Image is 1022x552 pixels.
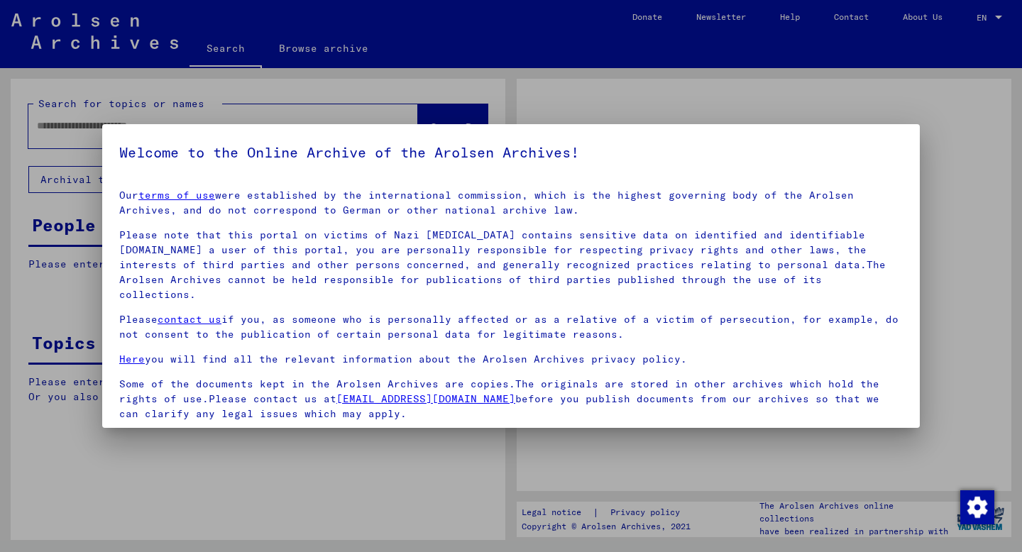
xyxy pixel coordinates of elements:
[158,313,221,326] a: contact us
[119,228,903,302] p: Please note that this portal on victims of Nazi [MEDICAL_DATA] contains sensitive data on identif...
[119,141,903,164] h5: Welcome to the Online Archive of the Arolsen Archives!
[119,353,145,365] a: Here
[138,189,215,202] a: terms of use
[119,377,903,421] p: Some of the documents kept in the Arolsen Archives are copies.The originals are stored in other a...
[119,352,903,367] p: you will find all the relevant information about the Arolsen Archives privacy policy.
[336,392,515,405] a: [EMAIL_ADDRESS][DOMAIN_NAME]
[960,490,994,524] img: Change consent
[119,188,903,218] p: Our were established by the international commission, which is the highest governing body of the ...
[119,312,903,342] p: Please if you, as someone who is personally affected or as a relative of a victim of persecution,...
